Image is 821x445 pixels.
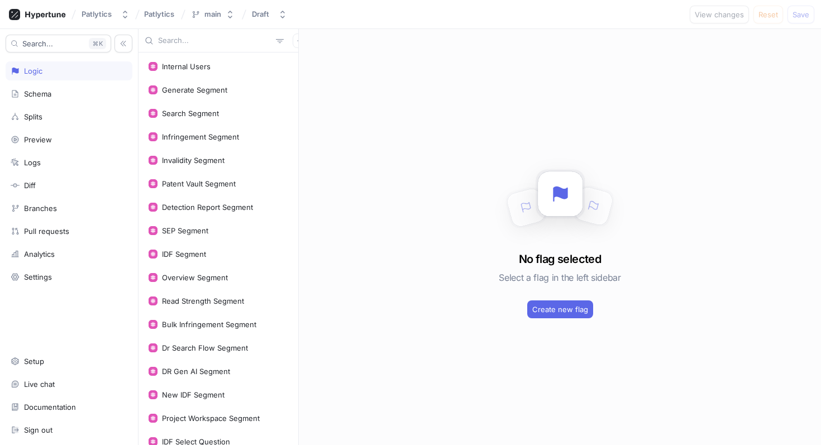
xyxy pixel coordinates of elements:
div: Logs [24,158,41,167]
div: Bulk Infringement Segment [162,320,256,329]
div: Settings [24,272,52,281]
div: Draft [252,9,269,19]
div: Analytics [24,250,55,259]
div: Logic [24,66,42,75]
button: Reset [753,6,783,23]
div: Patent Vault Segment [162,179,236,188]
div: Infringement Segment [162,132,239,141]
button: Search...K [6,35,111,52]
div: Generate Segment [162,85,227,94]
h3: No flag selected [519,251,601,267]
div: Splits [24,112,42,121]
span: Save [793,11,809,18]
div: Branches [24,204,57,213]
span: Create new flag [532,306,588,313]
button: Patlytics [77,5,134,23]
div: IDF Segment [162,250,206,259]
div: Overview Segment [162,273,228,282]
div: Dr Search Flow Segment [162,343,248,352]
div: Documentation [24,403,76,411]
button: Draft [247,5,292,23]
span: View changes [695,11,744,18]
div: Pull requests [24,227,69,236]
div: Diff [24,181,36,190]
button: Create new flag [527,300,593,318]
div: K [89,38,106,49]
div: New IDF Segment [162,390,225,399]
div: Project Workspace Segment [162,414,260,423]
div: Setup [24,357,44,366]
button: main [187,5,239,23]
span: Search... [22,40,53,47]
div: main [204,9,221,19]
div: Live chat [24,380,55,389]
button: Save [787,6,814,23]
div: Read Strength Segment [162,296,244,305]
div: Detection Report Segment [162,203,253,212]
div: Sign out [24,425,52,434]
div: Schema [24,89,51,98]
div: Internal Users [162,62,211,71]
a: Documentation [6,398,132,417]
div: Patlytics [82,9,112,19]
div: Invalidity Segment [162,156,225,165]
span: Patlytics [144,10,174,18]
h5: Select a flag in the left sidebar [499,267,620,288]
input: Search... [158,35,271,46]
div: Search Segment [162,109,219,118]
div: SEP Segment [162,226,208,235]
button: View changes [690,6,749,23]
div: DR Gen AI Segment [162,367,230,376]
div: Preview [24,135,52,144]
span: Reset [758,11,778,18]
